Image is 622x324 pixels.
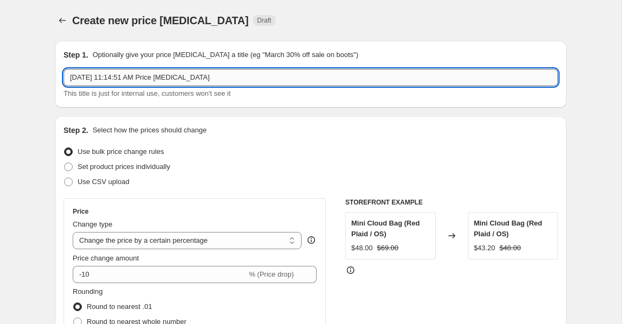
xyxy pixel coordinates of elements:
[55,13,70,28] button: Price change jobs
[64,89,230,97] span: This title is just for internal use, customers won't see it
[64,69,558,86] input: 30% off holiday sale
[306,235,317,245] div: help
[93,125,207,136] p: Select how the prices should change
[78,147,164,156] span: Use bulk price change rules
[73,254,139,262] span: Price change amount
[73,287,103,295] span: Rounding
[377,243,399,253] strike: $69.00
[73,266,247,283] input: -15
[345,198,558,207] h6: STOREFRONT EXAMPLE
[474,243,495,253] div: $43.20
[73,207,88,216] h3: Price
[351,219,420,238] span: Mini Cloud Bag (Red Plaid / OS)
[499,243,521,253] strike: $48.00
[73,220,113,228] span: Change type
[87,302,152,311] span: Round to nearest .01
[249,270,293,278] span: % (Price drop)
[93,50,358,60] p: Optionally give your price [MEDICAL_DATA] a title (eg "March 30% off sale on boots")
[64,125,88,136] h2: Step 2.
[78,178,129,186] span: Use CSV upload
[64,50,88,60] h2: Step 1.
[257,16,271,25] span: Draft
[78,163,170,171] span: Set product prices individually
[72,15,249,26] span: Create new price [MEDICAL_DATA]
[474,219,542,238] span: Mini Cloud Bag (Red Plaid / OS)
[351,243,373,253] div: $48.00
